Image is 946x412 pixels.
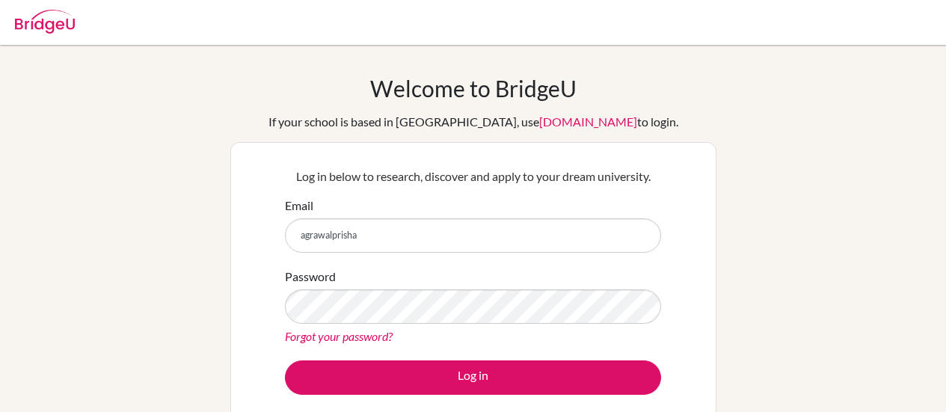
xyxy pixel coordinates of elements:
[15,10,75,34] img: Bridge-U
[285,329,393,343] a: Forgot your password?
[539,114,637,129] a: [DOMAIN_NAME]
[268,113,678,131] div: If your school is based in [GEOGRAPHIC_DATA], use to login.
[370,75,577,102] h1: Welcome to BridgeU
[285,167,661,185] p: Log in below to research, discover and apply to your dream university.
[285,268,336,286] label: Password
[285,360,661,395] button: Log in
[285,197,313,215] label: Email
